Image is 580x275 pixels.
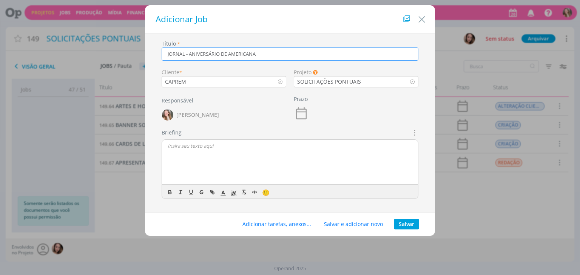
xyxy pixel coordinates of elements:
span: [PERSON_NAME] [176,112,219,118]
label: Responsável [162,96,193,104]
button: G[PERSON_NAME] [162,107,219,122]
label: Briefing [162,128,182,136]
button: Salvar e adicionar novo [319,219,388,229]
h1: Adicionar Job [153,13,427,26]
button: Adicionar tarefas, anexos... [238,219,316,229]
button: 🙂 [260,188,271,197]
img: G [162,109,173,121]
button: Salvar [394,219,419,229]
span: Cor de Fundo [228,188,239,197]
div: Cliente [162,68,286,76]
div: CAPREM [165,78,188,86]
div: dialog [145,5,435,236]
label: Prazo [294,95,308,103]
span: Cor do Texto [218,188,228,197]
span: 🙂 [262,188,270,197]
div: Projeto [294,68,418,76]
div: SOLICITAÇÕES PONTUAIS [297,78,362,86]
button: Close [416,10,427,25]
div: SOLICITAÇÕES PONTUAIS [294,78,362,86]
div: CAPREM [162,78,188,86]
label: Título [162,40,176,47]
